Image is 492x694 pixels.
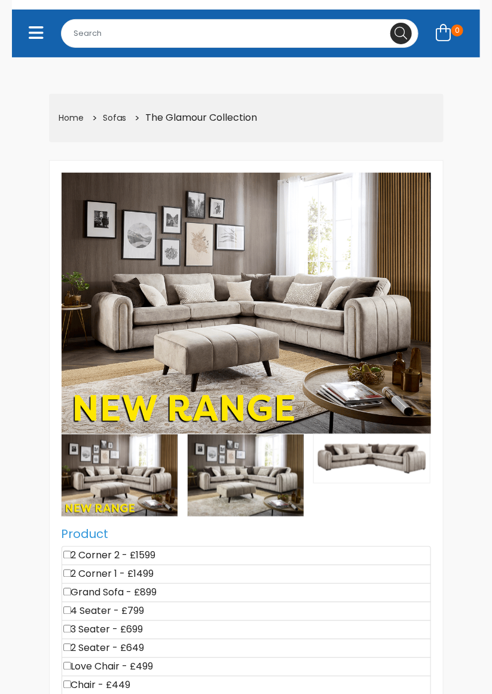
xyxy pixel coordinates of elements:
[62,639,431,658] li: 2 Seater - £649
[62,527,431,542] h5: Product
[21,20,51,47] button: Toggle navigation
[62,658,431,677] li: Love Chair - £499
[451,25,463,36] span: 0
[62,620,431,640] li: 3 Seater - £699
[62,583,431,603] li: Grand Sofa - £899
[62,602,431,621] li: 4 Seater - £799
[428,20,471,47] a: 0
[131,109,259,127] li: The Glamour Collection
[61,19,418,48] input: Search for...
[59,112,84,124] a: Home
[103,112,127,124] a: Sofas
[62,546,431,565] li: 2 Corner 2 - £1599
[62,565,431,584] li: 2 Corner 1 - £1499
